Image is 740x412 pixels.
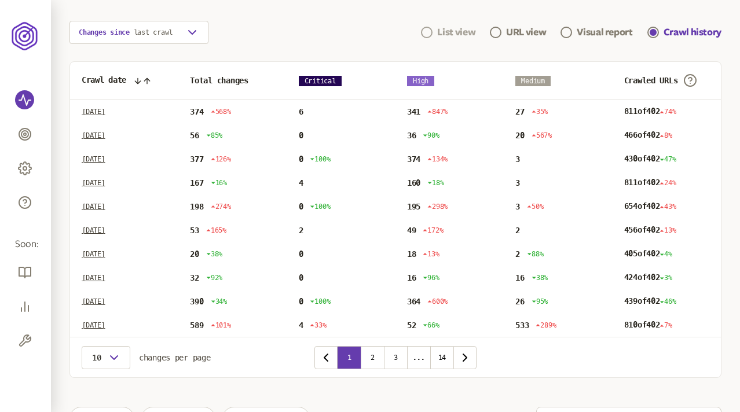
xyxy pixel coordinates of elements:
[647,25,721,39] a: Crawl history
[515,273,524,282] span: 16
[660,297,676,306] span: 46%
[206,249,222,259] span: 38%
[515,178,520,187] span: 3
[407,202,420,211] span: 195
[660,321,672,329] span: 7%
[423,226,443,235] span: 172%
[211,154,231,164] span: 126%
[515,321,529,330] span: 533
[178,62,287,100] th: Total changes
[490,25,546,39] a: URL view
[624,130,672,140] span: 466 of 402
[561,25,632,39] a: Visual report
[299,178,303,187] span: 4
[430,346,453,369] button: 14
[82,202,167,211] a: [DATE]
[299,297,303,306] span: 0
[82,249,167,259] a: [DATE]
[624,320,672,330] span: 810 of 402
[407,321,416,330] span: 52
[407,249,416,259] span: 18
[515,154,520,164] span: 3
[190,107,203,116] span: 374
[515,107,524,116] span: 27
[660,250,672,258] span: 4%
[515,297,524,306] span: 26
[70,62,178,100] th: Crawl date
[190,297,203,306] span: 390
[206,226,226,235] span: 165%
[299,202,303,211] span: 0
[299,131,303,140] span: 0
[423,131,439,140] span: 90%
[506,25,546,39] div: URL view
[82,202,105,211] p: [DATE]
[211,107,231,116] span: 568%
[190,131,199,140] span: 56
[299,249,303,259] span: 0
[190,202,203,211] span: 198
[299,321,303,330] span: 4
[82,321,105,330] p: [DATE]
[82,154,105,164] p: [DATE]
[310,321,326,330] span: 33%
[660,108,676,116] span: 74%
[310,297,330,306] span: 100%
[310,202,330,211] span: 100%
[515,226,520,235] span: 2
[82,107,167,116] a: [DATE]
[299,154,303,164] span: 0
[664,25,721,39] div: Crawl history
[515,249,520,259] span: 2
[407,76,434,86] span: High
[437,25,475,39] div: List view
[427,297,448,306] span: 600%
[299,273,303,282] span: 0
[299,76,342,86] span: Critical
[624,249,672,259] span: 405 of 402
[624,154,676,164] span: 430 of 402
[211,297,227,306] span: 34%
[660,226,676,234] span: 13%
[82,346,130,369] button: 10
[527,249,543,259] span: 88%
[407,226,416,235] span: 49
[206,273,222,282] span: 92%
[190,226,199,235] span: 53
[82,226,105,235] p: [DATE]
[515,131,524,140] span: 20
[421,25,475,39] a: List view
[407,297,420,306] span: 364
[624,225,676,235] span: 456 of 402
[407,346,430,369] button: ...
[82,154,167,164] a: [DATE]
[82,131,105,140] p: [DATE]
[423,273,439,282] span: 96%
[427,154,448,164] span: 134%
[299,107,303,116] span: 6
[299,226,303,235] span: 2
[211,178,227,187] span: 16%
[82,249,105,259] p: [DATE]
[532,297,548,306] span: 95%
[82,297,105,306] p: [DATE]
[190,273,199,282] span: 32
[660,155,676,163] span: 47%
[407,131,416,140] span: 36
[338,346,361,369] button: 1
[190,154,203,164] span: 377
[536,321,556,330] span: 289%
[527,202,543,211] span: 50%
[624,76,678,85] span: Crawled URLs
[384,346,407,369] button: 3
[134,28,173,36] span: last crawl
[15,238,36,251] span: Soon:
[79,28,173,37] p: Changes since
[82,321,167,330] a: [DATE]
[660,131,672,139] span: 8%
[407,154,420,164] span: 374
[139,353,211,362] span: changes per page
[82,131,167,140] a: [DATE]
[515,202,520,211] span: 3
[624,201,676,211] span: 654 of 402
